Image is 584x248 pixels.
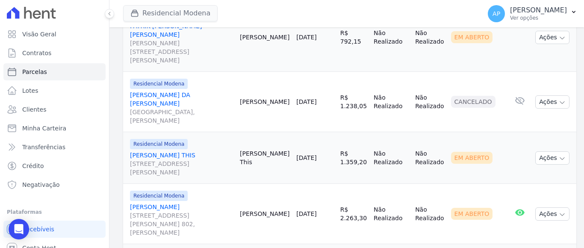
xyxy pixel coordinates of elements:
a: Clientes [3,101,106,118]
div: Open Intercom Messenger [9,219,29,239]
a: [PERSON_NAME][STREET_ADDRESS][PERSON_NAME] 802, [PERSON_NAME] [130,203,233,237]
button: Residencial Modena [123,5,218,21]
span: Visão Geral [22,30,56,38]
span: AP [493,11,500,17]
td: [PERSON_NAME] [236,72,293,132]
button: Ações [535,95,569,109]
span: Parcelas [22,68,47,76]
td: [PERSON_NAME] [236,184,293,244]
span: [PERSON_NAME][STREET_ADDRESS][PERSON_NAME] [130,39,233,65]
td: R$ 1.238,05 [337,72,370,132]
td: Não Realizado [370,72,412,132]
button: AP [PERSON_NAME] Ver opções [481,2,584,26]
a: Negativação [3,176,106,193]
button: Ações [535,151,569,165]
span: Residencial Modena [130,191,188,201]
span: [GEOGRAPHIC_DATA], [PERSON_NAME] [130,108,233,125]
td: [PERSON_NAME] This [236,132,293,184]
a: Recebíveis [3,221,106,238]
a: [DATE] [296,98,316,105]
span: Lotes [22,86,38,95]
span: [STREET_ADDRESS][PERSON_NAME] 802, [PERSON_NAME] [130,211,233,237]
td: Não Realizado [412,3,447,72]
span: Contratos [22,49,51,57]
td: [PERSON_NAME] [236,3,293,72]
p: [PERSON_NAME] [510,6,567,15]
td: Não Realizado [412,132,447,184]
a: Parcelas [3,63,106,80]
div: Em Aberto [451,208,493,220]
button: Ações [535,31,569,44]
a: [PERSON_NAME] THIS[STREET_ADDRESS][PERSON_NAME] [130,151,233,177]
span: Recebíveis [22,225,54,233]
a: [DATE] [296,210,316,217]
span: Clientes [22,105,46,114]
button: Ações [535,207,569,221]
td: Não Realizado [370,132,412,184]
td: Não Realizado [412,184,447,244]
a: Crédito [3,157,106,174]
td: Não Realizado [370,3,412,72]
div: Plataformas [7,207,102,217]
td: R$ 2.263,30 [337,184,370,244]
span: Crédito [22,162,44,170]
span: Negativação [22,180,60,189]
a: PATRIK [PERSON_NAME] [PERSON_NAME][PERSON_NAME][STREET_ADDRESS][PERSON_NAME] [130,22,233,65]
a: Lotes [3,82,106,99]
a: Transferências [3,139,106,156]
span: Minha Carteira [22,124,66,133]
a: Contratos [3,44,106,62]
a: [PERSON_NAME] DA [PERSON_NAME][GEOGRAPHIC_DATA], [PERSON_NAME] [130,91,233,125]
td: R$ 1.359,20 [337,132,370,184]
td: R$ 792,15 [337,3,370,72]
div: Em Aberto [451,31,493,43]
span: Transferências [22,143,65,151]
span: Residencial Modena [130,139,188,149]
p: Ver opções [510,15,567,21]
a: Visão Geral [3,26,106,43]
td: Não Realizado [412,72,447,132]
a: [DATE] [296,154,316,161]
td: Não Realizado [370,184,412,244]
span: Residencial Modena [130,79,188,89]
a: [DATE] [296,34,316,41]
div: Em Aberto [451,152,493,164]
div: Cancelado [451,96,496,108]
span: [STREET_ADDRESS][PERSON_NAME] [130,159,233,177]
a: Minha Carteira [3,120,106,137]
